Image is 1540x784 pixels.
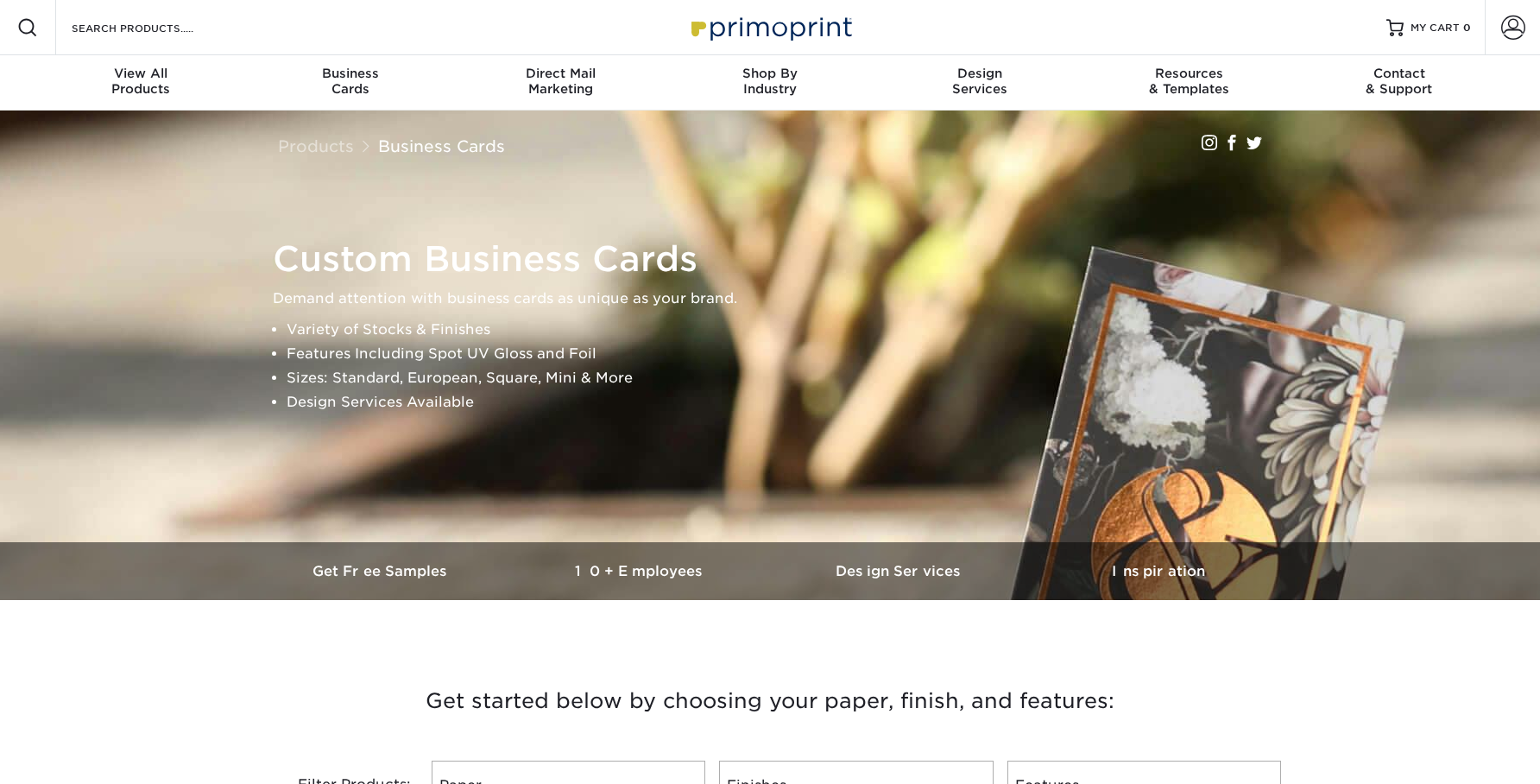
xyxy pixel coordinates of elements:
[770,563,1029,579] h3: Design Services
[246,55,456,111] a: BusinessCards
[1463,22,1471,34] span: 0
[36,66,246,81] span: View All
[1294,66,1504,81] span: Contact
[456,66,666,97] div: Marketing
[1294,66,1504,97] div: & Support
[1084,55,1294,111] a: Resources& Templates
[1084,66,1294,81] span: Resources
[36,55,246,111] a: View AllProducts
[246,66,456,81] span: Business
[278,136,354,155] a: Products
[1294,55,1504,111] a: Contact& Support
[874,66,1084,97] div: Services
[252,563,511,579] h3: Get Free Samples
[287,390,1283,414] li: Design Services Available
[252,542,511,600] a: Get Free Samples
[1029,542,1288,600] a: Inspiration
[287,366,1283,390] li: Sizes: Standard, European, Square, Mini & More
[456,55,666,111] a: Direct MailMarketing
[874,66,1084,81] span: Design
[287,342,1283,366] li: Features Including Spot UV Gloss and Foil
[246,66,456,97] div: Cards
[1029,563,1288,579] h3: Inspiration
[287,318,1283,342] li: Variety of Stocks & Finishes
[1411,21,1460,35] span: MY CART
[666,66,875,81] span: Shop By
[666,66,875,97] div: Industry
[265,662,1275,740] h3: Get started below by choosing your paper, finish, and features:
[273,238,1283,280] h1: Custom Business Cards
[684,9,856,46] img: Primoprint
[273,287,1283,311] p: Demand attention with business cards as unique as your brand.
[70,17,238,38] input: SEARCH PRODUCTS.....
[378,136,505,155] a: Business Cards
[874,55,1084,111] a: DesignServices
[666,55,875,111] a: Shop ByIndustry
[511,542,770,600] a: 10+ Employees
[36,66,246,97] div: Products
[511,563,770,579] h3: 10+ Employees
[1084,66,1294,97] div: & Templates
[456,66,666,81] span: Direct Mail
[770,542,1029,600] a: Design Services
